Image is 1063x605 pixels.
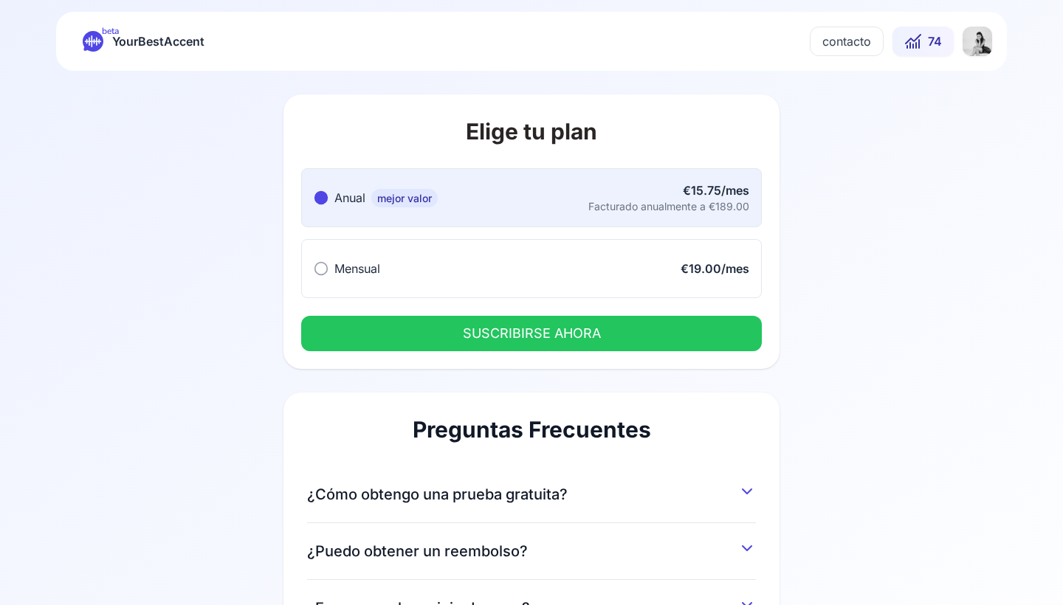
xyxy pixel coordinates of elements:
[301,316,762,351] button: SUSCRIBIRSE AHORA
[928,32,942,50] span: 74
[307,478,756,505] button: ¿Cómo obtengo una prueba gratuita?
[892,27,954,56] button: 74
[334,261,380,276] span: Mensual
[810,27,884,56] button: contacto
[307,416,756,443] h2: Preguntas Frecuentes
[112,31,204,52] span: YourBestAccent
[588,181,749,199] div: €15.75/mes
[307,484,568,505] span: ¿Cómo obtengo una prueba gratuita?
[307,541,528,561] span: ¿Puedo obtener un reembolso?
[102,25,119,37] span: beta
[371,189,438,207] span: mejor valor
[301,239,762,298] button: Mensual€19.00/mes
[963,27,992,56] img: MR
[307,535,756,561] button: ¿Puedo obtener un reembolso?
[588,199,749,214] div: Facturado anualmente a €189.00
[681,260,749,277] div: €19.00/mes
[301,118,762,145] h1: Elige tu plan
[301,168,762,227] button: Anualmejor valor€15.75/mesFacturado anualmente a €189.00
[334,190,365,205] span: Anual
[71,31,216,52] a: betaYourBestAccent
